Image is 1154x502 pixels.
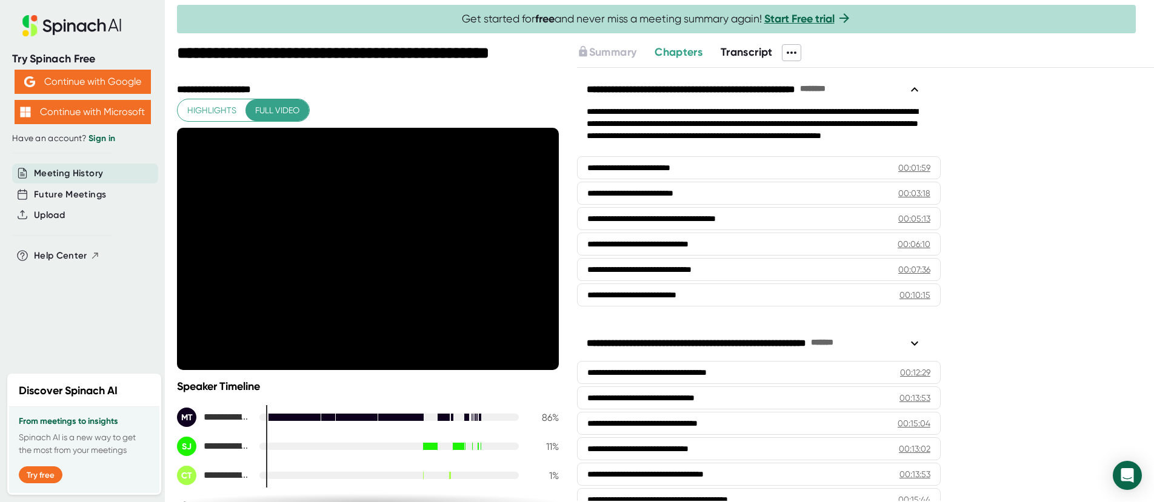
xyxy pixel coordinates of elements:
[178,99,246,122] button: Highlights
[721,45,773,59] span: Transcript
[34,249,87,263] span: Help Center
[34,208,65,222] button: Upload
[12,133,153,144] div: Have an account?
[12,52,153,66] div: Try Spinach Free
[34,167,103,180] button: Meeting History
[1113,461,1142,490] div: Open Intercom Messenger
[577,44,636,61] button: Summary
[34,188,106,202] button: Future Meetings
[177,408,196,427] div: MT
[899,289,930,301] div: 00:10:15
[529,470,559,481] div: 1 %
[898,417,930,429] div: 00:15:04
[898,162,930,174] div: 00:01:59
[899,443,930,455] div: 00:13:02
[655,45,702,59] span: Chapters
[19,417,150,426] h3: From meetings to insights
[535,12,555,25] b: free
[34,249,100,263] button: Help Center
[177,380,559,393] div: Speaker Timeline
[764,12,835,25] a: Start Free trial
[187,103,236,118] span: Highlights
[900,366,930,378] div: 00:12:29
[19,383,118,399] h2: Discover Spinach AI
[19,431,150,457] p: Spinach AI is a new way to get the most from your meetings
[529,412,559,423] div: 86 %
[898,238,930,250] div: 00:06:10
[255,103,299,118] span: Full video
[721,44,773,61] button: Transcript
[898,213,930,225] div: 00:05:13
[577,44,655,61] div: Upgrade to access
[15,70,151,94] button: Continue with Google
[177,437,196,456] div: SJ
[898,187,930,199] div: 00:03:18
[19,466,62,483] button: Try free
[529,441,559,452] div: 11 %
[245,99,309,122] button: Full video
[88,133,115,144] a: Sign in
[24,76,35,87] img: Aehbyd4JwY73AAAAAElFTkSuQmCC
[899,468,930,480] div: 00:13:53
[177,437,250,456] div: Susan K Jacobo
[898,263,930,276] div: 00:07:36
[177,466,196,485] div: CT
[899,392,930,404] div: 00:13:53
[15,100,151,124] button: Continue with Microsoft
[655,44,702,61] button: Chapters
[177,408,250,427] div: María C Febre De La Torre
[589,45,636,59] span: Summary
[462,12,852,26] span: Get started for and never miss a meeting summary again!
[177,466,250,485] div: Crystal J Tran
